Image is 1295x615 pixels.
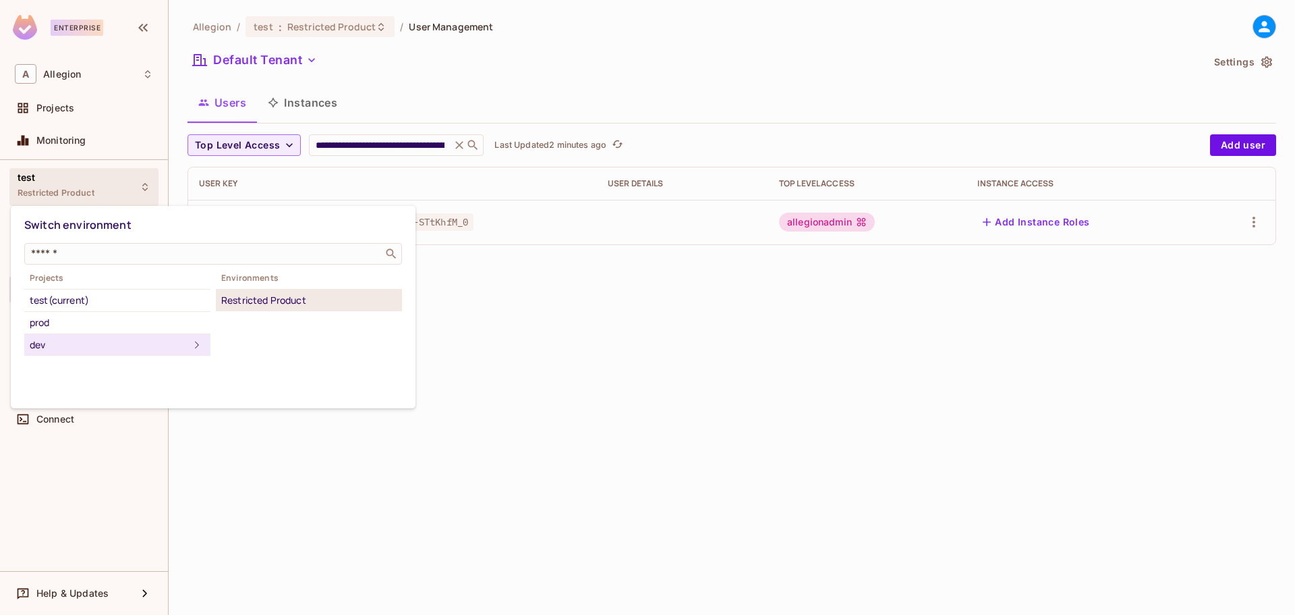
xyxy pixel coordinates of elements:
[216,273,402,284] span: Environments
[24,217,132,232] span: Switch environment
[30,292,205,309] div: test (current)
[24,273,210,284] span: Projects
[30,315,205,331] div: prod
[30,337,189,353] div: dev
[221,292,397,309] div: Restricted Product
